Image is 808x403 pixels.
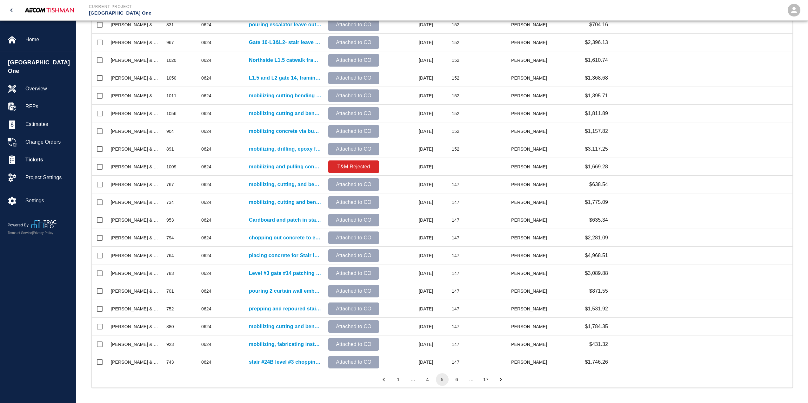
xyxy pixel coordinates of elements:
a: Level #3 gate #14 patching the pour stops to install the CW embeds. Patched 50'. [249,270,322,277]
div: [PERSON_NAME] [511,158,550,176]
p: $1,610.74 [585,56,608,64]
div: 0624 [201,22,211,28]
div: 152 [452,75,459,81]
div: 147 [452,359,459,365]
div: Roger & Sons Concrete [111,359,160,365]
div: Roger & Sons Concrete [111,93,160,99]
p: mobilizing, fabricating installing rebar that was cut out by others for Gate #1 stair landing reb... [249,341,322,348]
p: Cardboard and patch in staircase gate 4 second floor the patching was because the poor stop was t... [249,216,322,224]
p: mobilizing, drilling, epoxy for rebar installation for concrete placement LOCATION: HHN3/L2- Infi... [249,145,322,153]
div: Roger & Sons Concrete [111,146,160,152]
div: 152 [452,93,459,99]
span: | [32,231,33,235]
div: [PERSON_NAME] [511,105,550,122]
p: $1,784.35 [585,323,608,330]
a: stair #24B level #3 chopping concrete to expose rebar cut by others and fabricating, installing b... [249,358,322,366]
div: Roger & Sons Concrete [111,164,160,170]
div: Roger & Sons Concrete [111,288,160,294]
div: [DATE] [382,34,436,51]
div: 1056 [166,110,177,117]
p: $638.54 [589,181,608,188]
span: Tickets [25,156,71,164]
div: 0624 [201,146,211,152]
a: pouring escalator leave out by Gate 7 and Stair#30 leave out for EP-Level #3. [249,21,322,29]
p: mobilizing cutting bending and installing rebar for stair 28B level 3. [249,92,322,100]
a: Privacy Policy [33,231,53,235]
div: [DATE] [382,353,436,371]
span: Overview [25,85,71,93]
div: [DATE] [382,229,436,247]
div: Roger & Sons Concrete [111,199,160,205]
div: [DATE] [382,247,436,264]
span: Estimates [25,120,71,128]
div: 147 [452,323,459,330]
a: placing concrete for Stair infills #24A, #24B, and Stair #21B. [249,252,322,259]
p: [GEOGRAPHIC_DATA] One [89,10,438,17]
p: Attached to CO [331,305,377,313]
a: mobilizing cutting and bending rebar for 2nd floor 2 infills next to stairway #2&4. Due to metal ... [249,110,322,117]
button: Go to page 17 [480,373,492,386]
p: Attached to CO [331,198,377,206]
p: chopping out concrete to expose rebar for bar locks and drilling 8” holes for epoxying and fabric... [249,234,322,242]
div: 831 [166,22,174,28]
div: 764 [166,252,174,259]
div: [PERSON_NAME] [511,69,550,87]
div: [DATE] [382,300,436,318]
div: [DATE] [382,140,436,158]
div: [DATE] [382,105,436,122]
div: 0624 [201,128,211,134]
div: 152 [452,110,459,117]
div: 152 [452,22,459,28]
div: [PERSON_NAME] [511,229,550,247]
button: Go to page 4 [421,373,434,386]
nav: pagination navigation [377,373,508,386]
div: Roger & Sons Concrete [111,323,160,330]
p: $2,396.13 [585,39,608,46]
div: Roger & Sons Concrete [111,75,160,81]
div: 734 [166,199,174,205]
p: Attached to CO [331,39,377,46]
div: … [407,376,419,383]
div: 0624 [201,235,211,241]
div: Roger & Sons Concrete [111,39,160,46]
div: [PERSON_NAME] [511,140,550,158]
p: Attached to CO [331,341,377,348]
a: L1.5 and L2 gate 14, framing 24' boxouts for the stairs. [249,74,322,82]
p: T&M Rejected [331,163,377,171]
p: Gate 10-L3&L2- stair leave outs setting up concrete hoses, spreading and placing concrete. [249,39,322,46]
div: [PERSON_NAME] [511,318,550,335]
div: [DATE] [382,87,436,105]
div: [PERSON_NAME] [511,353,550,371]
div: Roger & Sons Concrete [111,57,160,63]
div: 152 [452,39,459,46]
div: 0624 [201,217,211,223]
a: mobilizing cutting and bending for gate #1 stairway leave out. [249,323,322,330]
p: Attached to CO [331,358,377,366]
div: [PERSON_NAME] [511,34,550,51]
p: mobilizing and pulling concrete for Stair #28 BUS bottom of stair continuation. [249,163,322,171]
div: [PERSON_NAME] [511,211,550,229]
div: 147 [452,235,459,241]
span: RFPs [25,103,71,110]
div: 743 [166,359,174,365]
p: prepping and repoured stair #24 L-2 stair infills connection that had to previously be chopped out. [249,305,322,313]
div: [DATE] [382,264,436,282]
p: mobilizing concrete via buggy, placing and spreading LOCATION: Stair#5- L3- leave out-top- stairs [249,127,322,135]
p: Attached to CO [331,323,377,330]
div: [DATE] [382,318,436,335]
p: Attached to CO [331,181,377,188]
a: mobilizing, cutting, and bending rebar for installation at [GEOGRAPHIC_DATA]. [249,181,322,188]
p: $871.55 [589,287,608,295]
div: 701 [166,288,174,294]
div: 904 [166,128,174,134]
div: [PERSON_NAME] [511,87,550,105]
div: [PERSON_NAME] [511,122,550,140]
div: 147 [452,306,459,312]
p: Attached to CO [331,127,377,135]
div: 152 [452,57,459,63]
span: Settings [25,197,71,205]
p: pouring 2 curtain wall embeds on Level #2 Gate #11. [249,287,322,295]
div: [DATE] [382,122,436,140]
p: $1,157.82 [585,127,608,135]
